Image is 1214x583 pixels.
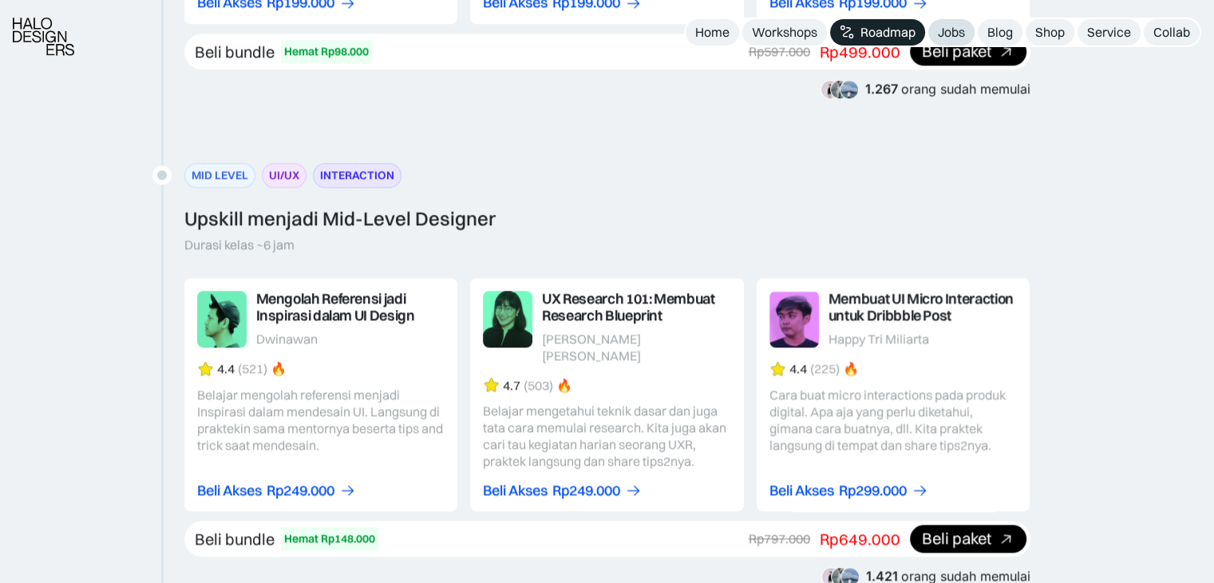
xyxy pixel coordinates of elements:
[695,24,730,41] div: Home
[320,167,394,184] div: INTERACTION
[749,530,810,547] div: Rp797.000
[769,482,834,499] div: Beli Akses
[1026,19,1074,46] a: Shop
[184,236,295,253] div: Durasi kelas ~6 jam
[928,19,975,46] a: Jobs
[483,482,642,499] a: Beli AksesRp249.000
[922,43,991,60] div: Beli paket
[1078,19,1141,46] a: Service
[552,482,620,499] div: Rp249.000
[865,81,898,97] span: 1.267
[752,24,817,41] div: Workshops
[742,19,827,46] a: Workshops
[987,24,1013,41] div: Blog
[938,24,965,41] div: Jobs
[1153,24,1190,41] div: Collab
[284,43,369,60] div: Hemat Rp98.000
[820,529,900,549] div: Rp649.000
[269,167,299,184] div: UI/UX
[192,167,248,184] div: MID LEVEL
[1035,24,1065,41] div: Shop
[1087,24,1131,41] div: Service
[483,482,548,499] div: Beli Akses
[749,43,810,60] div: Rp597.000
[184,207,496,230] div: Upskill menjadi Mid-Level Designer
[830,19,925,46] a: Roadmap
[860,24,915,41] div: Roadmap
[197,482,356,499] a: Beli AksesRp249.000
[865,81,1030,97] div: orang sudah memulai
[197,482,262,499] div: Beli Akses
[284,530,375,547] div: Hemat Rp148.000
[820,42,900,62] div: Rp499.000
[922,530,991,547] div: Beli paket
[769,482,928,499] a: Beli AksesRp299.000
[267,482,334,499] div: Rp249.000
[184,521,1030,557] a: Beli bundleHemat Rp148.000Rp797.000Rp649.000Beli paket
[839,482,907,499] div: Rp299.000
[686,19,739,46] a: Home
[1144,19,1200,46] a: Collab
[184,34,1030,69] a: Beli bundleHemat Rp98.000Rp597.000Rp499.000Beli paket
[195,42,275,62] div: Beli bundle
[978,19,1022,46] a: Blog
[195,529,275,549] div: Beli bundle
